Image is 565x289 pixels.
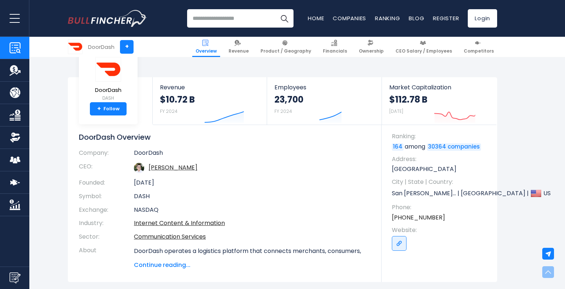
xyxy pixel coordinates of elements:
strong: 23,700 [274,94,303,105]
a: Ranking [375,14,400,22]
small: [DATE] [389,108,403,114]
a: DoorDash DASH [95,57,122,103]
a: Go to homepage [68,10,147,27]
a: Home [308,14,324,22]
span: DoorDash [95,87,121,93]
a: 30364 companies [427,143,481,151]
th: Symbol: [79,190,134,203]
a: Blog [409,14,424,22]
a: Internet Content & Information [134,219,225,227]
td: DASH [134,190,371,203]
span: Address: [392,155,490,163]
small: DASH [95,95,121,101]
a: Revenue $10.72 B FY 2024 [153,77,267,125]
th: Industry: [79,217,134,230]
a: Ownership [356,37,387,57]
strong: + [97,106,101,112]
img: DASH logo [95,57,121,82]
span: Revenue [160,84,259,91]
span: City | State | Country: [392,178,490,186]
th: About [79,244,134,270]
a: Companies [333,14,366,22]
span: Ranking: [392,132,490,140]
a: Market Capitalization $112.78 B [DATE] [382,77,496,125]
a: Employees 23,700 FY 2024 [267,77,381,125]
h1: DoorDash Overview [79,132,371,142]
p: among [392,143,490,151]
a: ceo [149,163,197,172]
a: Overview [192,37,220,57]
a: + [120,40,134,54]
a: CEO Salary / Employees [392,37,455,57]
img: Bullfincher logo [68,10,147,27]
th: CEO: [79,160,134,176]
span: Product / Geography [260,48,311,54]
a: +Follow [90,102,127,115]
span: Phone: [392,203,490,211]
button: Search [275,9,294,28]
p: San [PERSON_NAME]... | [GEOGRAPHIC_DATA] | US [392,188,490,199]
a: Login [468,9,497,28]
a: Go to link [392,236,407,251]
a: [PHONE_NUMBER] [392,214,445,222]
th: Sector: [79,230,134,244]
span: Overview [196,48,217,54]
a: Product / Geography [257,37,314,57]
td: DoorDash [134,149,371,160]
span: Revenue [229,48,249,54]
strong: $112.78 B [389,94,427,105]
span: CEO Salary / Employees [395,48,452,54]
a: Revenue [225,37,252,57]
th: Company: [79,149,134,160]
a: Competitors [460,37,497,57]
td: [DATE] [134,176,371,190]
span: Website: [392,226,490,234]
img: tony-xu.jpg [134,163,144,173]
small: FY 2024 [160,108,178,114]
a: Financials [320,37,350,57]
th: Founded: [79,176,134,190]
p: [GEOGRAPHIC_DATA] [392,165,490,173]
a: Communication Services [134,232,206,241]
strong: $10.72 B [160,94,195,105]
span: Financials [323,48,347,54]
span: Market Capitalization [389,84,489,91]
th: Exchange: [79,203,134,217]
td: NASDAQ [134,203,371,217]
span: Competitors [464,48,494,54]
span: Employees [274,84,374,91]
span: Continue reading... [134,261,371,270]
span: Ownership [359,48,384,54]
img: DASH logo [68,40,82,54]
a: Register [433,14,459,22]
img: Ownership [10,132,21,143]
a: 164 [392,143,404,151]
div: DoorDash [88,43,114,51]
small: FY 2024 [274,108,292,114]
